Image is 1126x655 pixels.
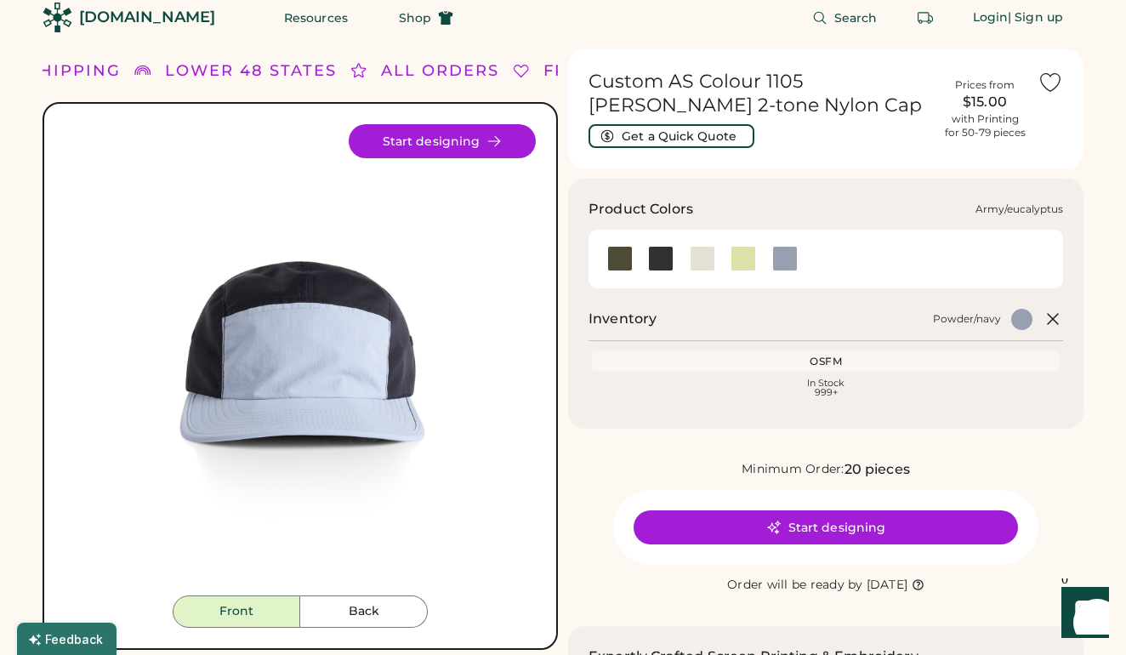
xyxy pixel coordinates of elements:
div: $15.00 [942,92,1027,112]
div: Army/eucalyptus [975,202,1063,216]
button: Back [300,595,428,628]
h2: Inventory [589,309,657,329]
button: Get a Quick Quote [589,124,754,148]
span: Search [834,12,878,24]
button: Shop [378,1,474,35]
div: | Sign up [1008,9,1063,26]
iframe: Front Chat [1045,578,1118,652]
button: Start designing [349,124,536,158]
img: 1105 - Powder/navy Front Image [65,124,536,595]
div: FREE SHIPPING [543,60,690,83]
div: Prices from [955,78,1015,92]
button: Front [173,595,300,628]
div: OSFM [595,355,1056,368]
div: 20 pieces [844,459,910,480]
h3: Product Colors [589,199,693,219]
button: Start designing [634,510,1018,544]
img: Rendered Logo - Screens [43,3,72,32]
div: ALL ORDERS [381,60,499,83]
h1: Custom AS Colour 1105 [PERSON_NAME] 2-tone Nylon Cap [589,70,932,117]
div: Minimum Order: [742,461,844,478]
div: In Stock 999+ [595,379,1056,397]
div: 1105 Style Image [65,124,536,595]
div: [DATE] [867,577,908,594]
div: Powder/navy [933,312,1001,326]
div: Login [973,9,1009,26]
button: Retrieve an order [908,1,942,35]
div: with Printing for 50-79 pieces [945,112,1026,140]
div: Order will be ready by [727,577,863,594]
button: Search [792,1,898,35]
div: [DOMAIN_NAME] [79,7,215,28]
button: Resources [264,1,368,35]
div: LOWER 48 STATES [165,60,337,83]
span: Shop [399,12,431,24]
